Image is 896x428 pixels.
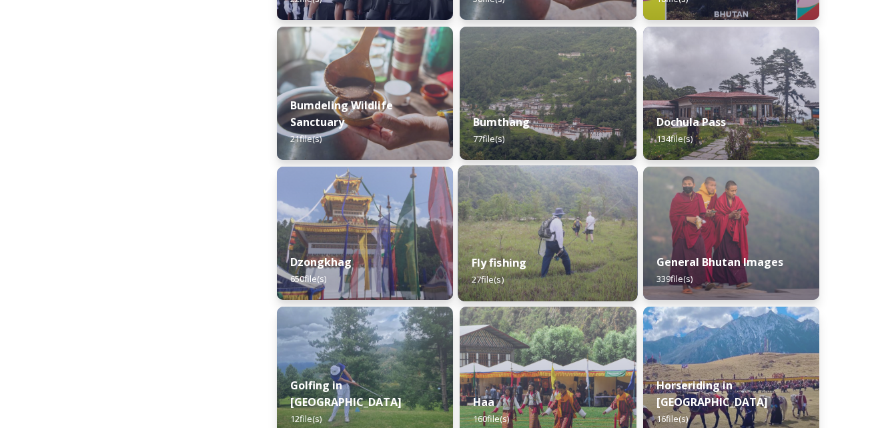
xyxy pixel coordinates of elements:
[473,413,509,425] span: 160 file(s)
[290,378,402,409] strong: Golfing in [GEOGRAPHIC_DATA]
[656,378,768,409] strong: Horseriding in [GEOGRAPHIC_DATA]
[473,395,494,409] strong: Haa
[290,273,326,285] span: 650 file(s)
[473,115,530,129] strong: Bumthang
[460,27,636,160] img: Bumthang%2520180723%2520by%2520Amp%2520Sripimanwat-20.jpg
[290,98,393,129] strong: Bumdeling Wildlife Sanctuary
[656,273,693,285] span: 339 file(s)
[656,255,783,269] strong: General Bhutan Images
[290,255,352,269] strong: Dzongkhag
[290,413,322,425] span: 12 file(s)
[472,255,527,270] strong: Fly fishing
[277,27,453,160] img: Bumdeling%2520090723%2520by%2520Amp%2520Sripimanwat-4%25202.jpg
[643,27,819,160] img: 2022-10-01%252011.41.43.jpg
[656,133,693,145] span: 134 file(s)
[290,133,322,145] span: 21 file(s)
[473,133,504,145] span: 77 file(s)
[656,413,688,425] span: 16 file(s)
[643,167,819,300] img: MarcusWestbergBhutanHiRes-23.jpg
[458,165,638,301] img: by%2520Ugyen%2520Wangchuk14.JPG
[277,167,453,300] img: Festival%2520Header.jpg
[472,273,504,285] span: 27 file(s)
[656,115,726,129] strong: Dochula Pass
